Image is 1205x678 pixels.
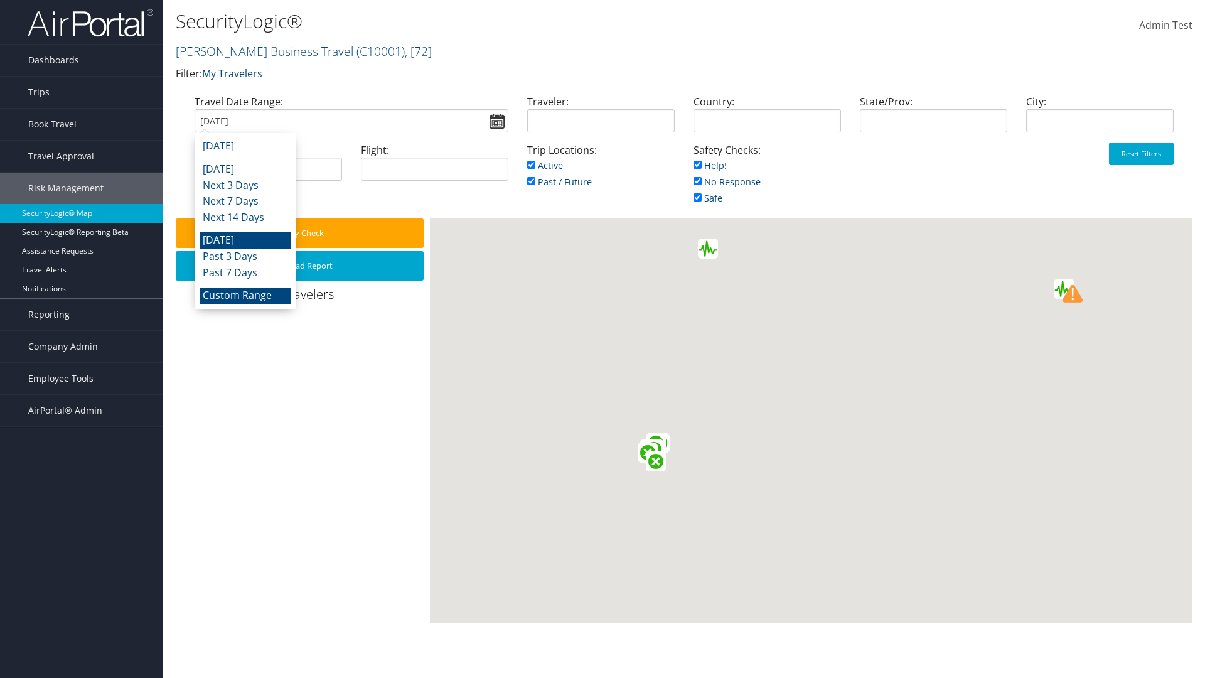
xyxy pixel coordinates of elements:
span: , [ 72 ] [405,43,432,60]
div: Green earthquake alert (Magnitude 4.7M, Depth:10km) in [unknown] 06/09/2025 11:02 UTC, No people ... [698,239,718,259]
button: Reset Filters [1109,143,1174,165]
span: Admin Test [1139,18,1192,32]
li: Past 3 Days [200,249,291,265]
button: Download Report [176,251,424,281]
div: City: [1017,94,1183,143]
span: Reporting [28,299,70,330]
li: Custom Range [200,288,291,304]
h1: SecurityLogic® [176,8,854,35]
a: Past / Future [527,176,592,188]
div: Travel Date Range: [185,94,518,143]
div: Safety Checks: [684,143,850,218]
div: Green forest fire alert in Brazil [640,439,660,460]
span: Employee Tools [28,363,94,394]
li: [DATE] [200,138,291,154]
span: ( C10001 ) [356,43,405,60]
div: Green forest fire alert in Brazil [650,433,670,453]
div: 0 Travelers [176,286,430,309]
div: Air/Hotel/Rail: [185,143,351,191]
span: Trips [28,77,50,108]
a: My Travelers [202,67,262,80]
li: [DATE] [200,232,291,249]
span: Dashboards [28,45,79,76]
div: Green forest fire alert in Brazil [646,433,666,453]
span: Company Admin [28,331,98,362]
a: No Response [694,176,761,188]
p: Filter: [176,66,854,82]
a: Active [527,159,563,171]
div: Green earthquake alert (Magnitude 4.6M, Depth:10km) in Afghanistan 07/09/2025 00:01 UTC, 9.5 mill... [1054,279,1074,299]
span: AirPortal® Admin [28,395,102,426]
div: Flight: [351,143,518,191]
div: Green forest fire alert in Brazil [638,443,658,463]
div: State/Prov: [850,94,1017,143]
div: Country: [684,94,850,143]
li: Next 14 Days [200,210,291,226]
div: Traveler: [518,94,684,143]
button: Safety Check [176,218,424,248]
a: Safe [694,192,722,204]
a: Help! [694,159,727,171]
span: Book Travel [28,109,77,140]
li: Next 7 Days [200,193,291,210]
span: Travel Approval [28,141,94,172]
a: [PERSON_NAME] Business Travel [176,43,432,60]
span: Risk Management [28,173,104,204]
li: Past 7 Days [200,265,291,281]
div: Green forest fire alert in Brazil [644,439,664,460]
img: airportal-logo.png [28,8,153,38]
div: Green forest fire alert in Brazil [646,451,666,471]
div: Trip Locations: [518,143,684,202]
a: Admin Test [1139,6,1192,45]
li: Next 3 Days [200,178,291,194]
li: [DATE] [200,161,291,178]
